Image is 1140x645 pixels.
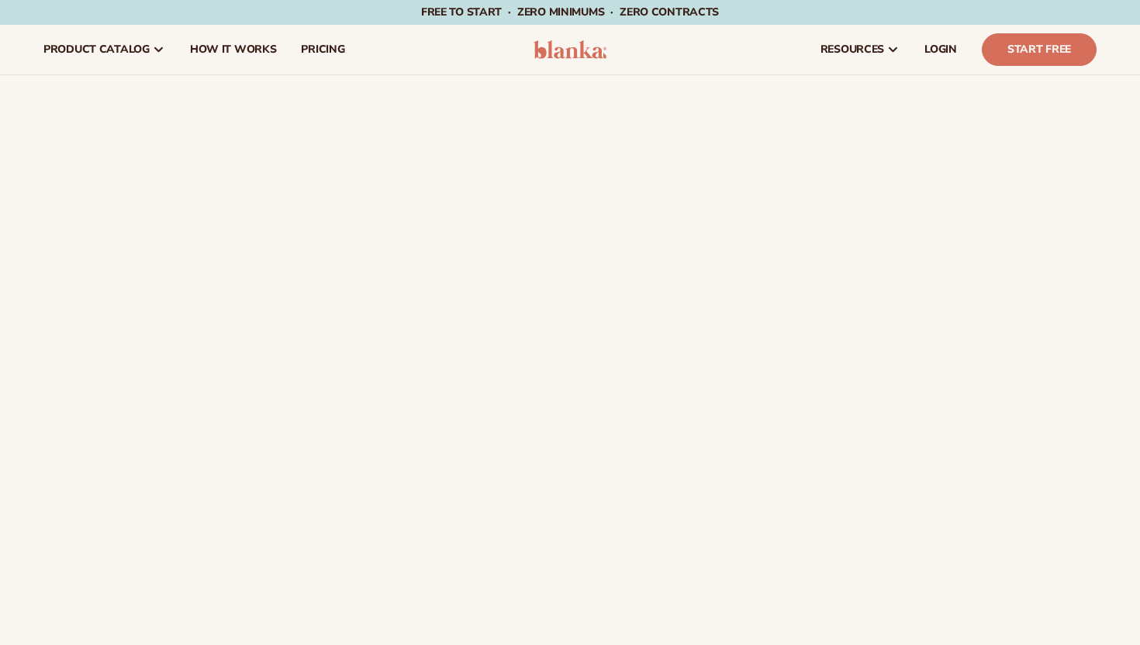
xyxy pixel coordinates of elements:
img: logo [534,40,607,59]
span: product catalog [43,43,150,56]
span: How It Works [190,43,277,56]
span: pricing [301,43,344,56]
span: resources [820,43,884,56]
span: Free to start · ZERO minimums · ZERO contracts [421,5,719,19]
a: resources [808,25,912,74]
a: pricing [288,25,357,74]
a: product catalog [31,25,178,74]
span: LOGIN [924,43,957,56]
a: Start Free [982,33,1097,66]
a: LOGIN [912,25,969,74]
a: How It Works [178,25,289,74]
